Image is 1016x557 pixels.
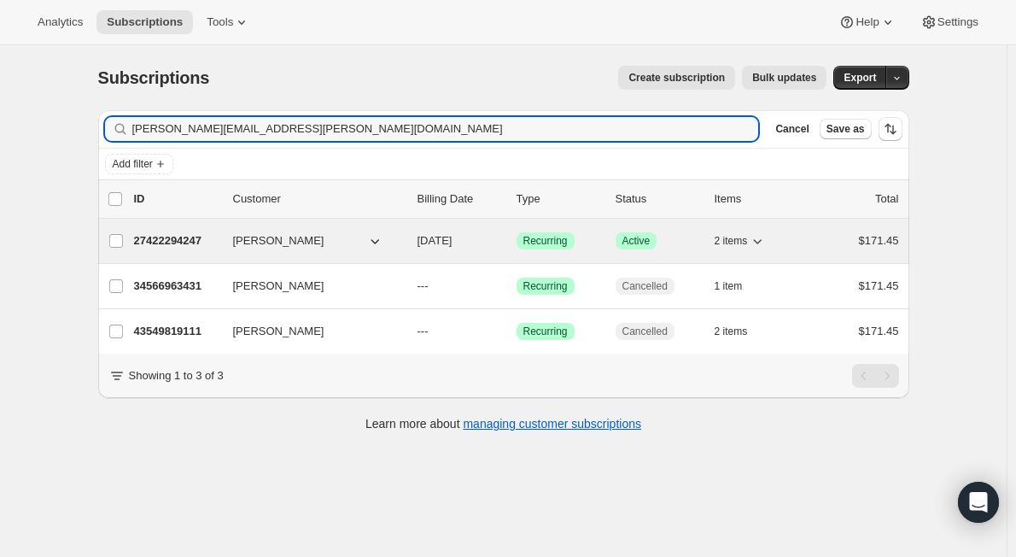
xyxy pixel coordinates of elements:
div: 43549819111[PERSON_NAME]---SuccessRecurringCancelled2 items$171.45 [134,320,899,343]
span: $171.45 [859,279,899,292]
span: Cancelled [622,325,668,338]
button: Cancel [768,119,815,139]
div: Items [715,191,800,208]
span: Save as [826,122,865,136]
span: Settings [937,15,978,29]
p: 27422294247 [134,232,219,249]
p: ID [134,191,219,208]
span: [PERSON_NAME] [233,232,324,249]
p: Status [616,191,701,208]
span: --- [417,279,429,292]
span: Subscriptions [107,15,183,29]
p: Showing 1 to 3 of 3 [129,367,224,384]
button: 1 item [715,274,762,298]
span: 2 items [715,234,748,248]
div: Type [517,191,602,208]
button: Save as [820,119,872,139]
span: Active [622,234,651,248]
button: Subscriptions [96,10,193,34]
span: Analytics [38,15,83,29]
span: Subscriptions [98,68,210,87]
span: Recurring [523,325,568,338]
span: Bulk updates [752,71,816,85]
div: Open Intercom Messenger [958,482,999,523]
span: Recurring [523,234,568,248]
span: 1 item [715,279,743,293]
button: [PERSON_NAME] [223,227,394,255]
nav: Pagination [852,364,899,388]
span: --- [417,325,429,337]
button: Sort the results [879,117,902,141]
span: 2 items [715,325,748,338]
span: [PERSON_NAME] [233,323,324,340]
span: $171.45 [859,325,899,337]
div: IDCustomerBilling DateTypeStatusItemsTotal [134,191,899,208]
button: 2 items [715,320,767,343]
button: Analytics [27,10,93,34]
button: [PERSON_NAME] [223,318,394,345]
button: Help [828,10,906,34]
a: managing customer subscriptions [463,417,641,431]
div: 27422294247[PERSON_NAME][DATE]SuccessRecurringSuccessActive2 items$171.45 [134,229,899,253]
p: 43549819111 [134,323,219,340]
span: Cancel [775,122,809,136]
span: [DATE] [417,234,453,247]
button: Add filter [105,154,173,174]
p: Billing Date [417,191,503,208]
span: $171.45 [859,234,899,247]
button: Create subscription [618,66,735,90]
p: Customer [233,191,404,208]
div: 34566963431[PERSON_NAME]---SuccessRecurringCancelled1 item$171.45 [134,274,899,298]
span: Create subscription [628,71,725,85]
span: Cancelled [622,279,668,293]
button: Tools [196,10,260,34]
span: Export [844,71,876,85]
p: Total [875,191,898,208]
span: Help [855,15,879,29]
span: Tools [207,15,233,29]
button: Settings [910,10,989,34]
button: Export [833,66,886,90]
p: 34566963431 [134,278,219,295]
button: 2 items [715,229,767,253]
input: Filter subscribers [132,117,759,141]
button: Bulk updates [742,66,826,90]
p: Learn more about [365,415,641,432]
span: Recurring [523,279,568,293]
span: Add filter [113,157,153,171]
span: [PERSON_NAME] [233,278,324,295]
button: [PERSON_NAME] [223,273,394,300]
